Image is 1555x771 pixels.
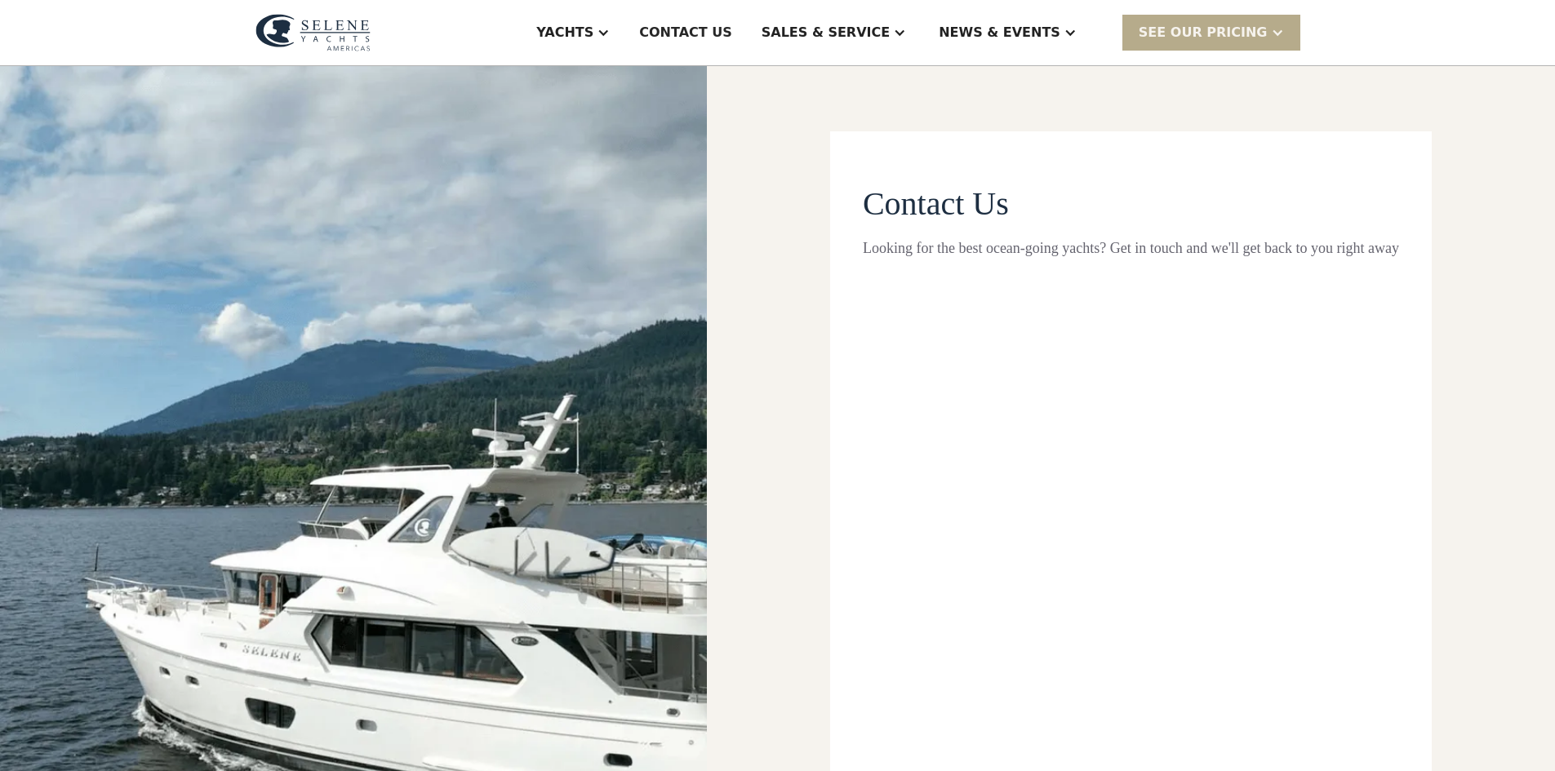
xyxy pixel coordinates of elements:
iframe: Form 0 [863,292,1399,757]
div: Yachts [536,23,593,42]
span: Contact Us [863,185,1009,222]
div: News & EVENTS [939,23,1060,42]
form: Contact page From [863,184,1399,757]
div: Contact US [639,23,732,42]
div: Sales & Service [762,23,890,42]
div: SEE Our Pricing [1139,23,1268,42]
img: logo [255,14,371,51]
div: Looking for the best ocean-going yachts? Get in touch and we'll get back to you right away [863,237,1399,259]
div: SEE Our Pricing [1122,15,1300,50]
